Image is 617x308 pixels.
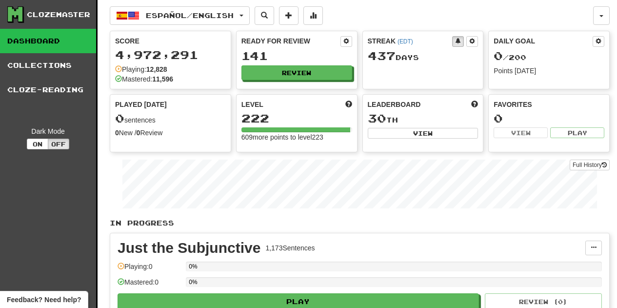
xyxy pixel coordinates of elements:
div: Just the Subjunctive [118,241,260,255]
div: Playing: [115,64,167,74]
div: Favorites [494,100,604,109]
a: Full History [570,160,610,170]
div: Clozemaster [27,10,90,20]
button: View [494,127,548,138]
div: Points [DATE] [494,66,604,76]
strong: 12,828 [146,65,167,73]
p: In Progress [110,218,610,228]
div: Playing: 0 [118,262,181,278]
div: th [368,112,478,125]
button: Search sentences [255,6,274,25]
span: 30 [368,111,386,125]
button: Review [241,65,352,80]
div: Streak [368,36,453,46]
div: sentences [115,112,226,125]
a: (EDT) [398,38,413,45]
button: View [368,128,478,139]
strong: 0 [137,129,140,137]
div: 609 more points to level 223 [241,132,352,142]
span: Score more points to level up [345,100,352,109]
div: Dark Mode [7,126,89,136]
div: Ready for Review [241,36,340,46]
span: Played [DATE] [115,100,167,109]
div: 222 [241,112,352,124]
div: 0 [494,112,604,124]
button: Off [48,139,69,149]
div: 141 [241,50,352,62]
div: 4,972,291 [115,49,226,61]
span: Open feedback widget [7,295,81,305]
button: More stats [303,6,323,25]
span: Leaderboard [368,100,421,109]
div: Daily Goal [494,36,593,47]
strong: 11,596 [152,75,173,83]
button: Play [550,127,604,138]
div: Mastered: [115,74,173,84]
div: Score [115,36,226,46]
strong: 0 [115,129,119,137]
button: On [27,139,48,149]
div: New / Review [115,128,226,138]
div: Day s [368,50,478,62]
span: / 200 [494,53,526,62]
span: Level [241,100,263,109]
span: 437 [368,49,396,62]
div: Mastered: 0 [118,277,181,293]
span: Español / English [146,11,234,20]
button: Add sentence to collection [279,6,299,25]
button: Español/English [110,6,250,25]
span: 0 [494,49,503,62]
div: 1,173 Sentences [265,243,315,253]
span: 0 [115,111,124,125]
span: This week in points, UTC [471,100,478,109]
